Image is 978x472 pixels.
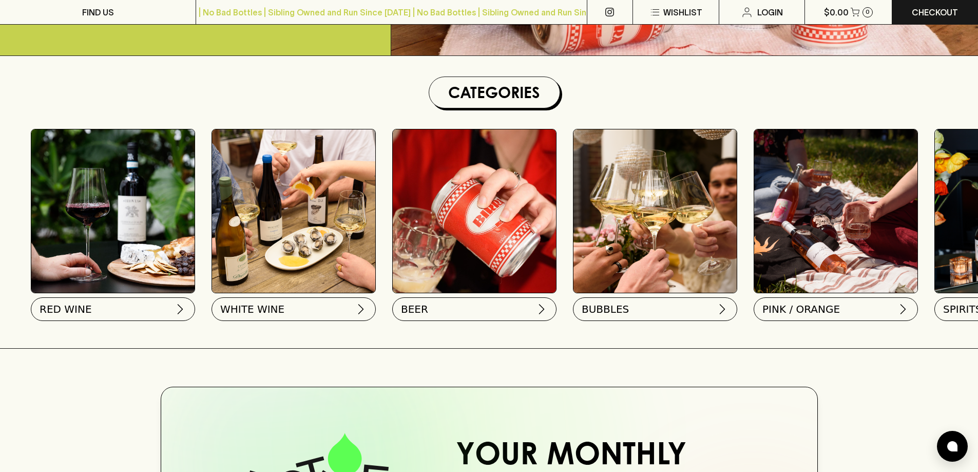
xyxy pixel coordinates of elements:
[866,9,870,15] p: 0
[573,129,737,293] img: 2022_Festive_Campaign_INSTA-16 1
[582,302,629,316] span: BUBBLES
[757,6,783,18] p: Login
[897,303,909,315] img: chevron-right.svg
[754,129,917,293] img: gospel_collab-2 1
[573,297,737,321] button: BUBBLES
[355,303,367,315] img: chevron-right.svg
[663,6,702,18] p: Wishlist
[393,129,556,293] img: BIRRA_GOOD-TIMES_INSTA-2 1/optimise?auth=Mjk3MjY0ODMzMw__
[401,302,428,316] span: BEER
[912,6,958,18] p: Checkout
[754,297,918,321] button: PINK / ORANGE
[433,81,555,104] h1: Categories
[716,303,728,315] img: chevron-right.svg
[82,6,114,18] p: FIND US
[31,297,195,321] button: RED WINE
[174,303,186,315] img: chevron-right.svg
[40,302,92,316] span: RED WINE
[392,297,557,321] button: BEER
[31,129,195,293] img: Red Wine Tasting
[824,6,849,18] p: $0.00
[762,302,840,316] span: PINK / ORANGE
[947,441,957,451] img: bubble-icon
[220,302,284,316] span: WHITE WINE
[535,303,548,315] img: chevron-right.svg
[212,129,375,293] img: optimise
[212,297,376,321] button: WHITE WINE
